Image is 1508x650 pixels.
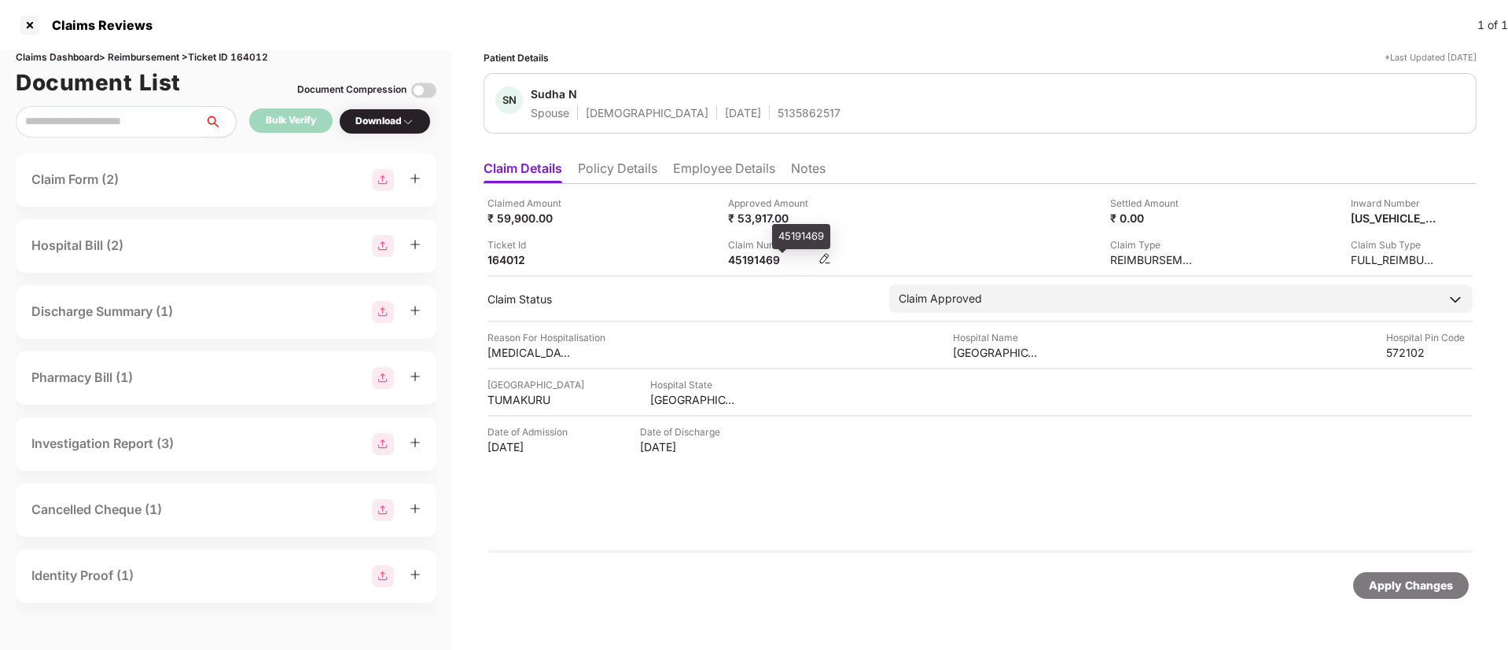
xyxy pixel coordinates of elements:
[1110,211,1197,226] div: ₹ 0.00
[650,377,737,392] div: Hospital State
[31,368,133,387] div: Pharmacy Bill (1)
[1447,292,1463,307] img: downArrowIcon
[487,252,574,267] div: 164012
[31,236,123,255] div: Hospital Bill (2)
[1351,252,1437,267] div: FULL_REIMBURSEMENT
[487,196,574,211] div: Claimed Amount
[578,160,657,183] li: Policy Details
[728,211,815,226] div: ₹ 53,917.00
[31,170,119,189] div: Claim Form (2)
[204,106,237,138] button: search
[1351,237,1437,252] div: Claim Sub Type
[487,211,574,226] div: ₹ 59,900.00
[410,305,421,316] span: plus
[899,290,982,307] div: Claim Approved
[410,569,421,580] span: plus
[402,116,414,128] img: svg+xml;base64,PHN2ZyBpZD0iRHJvcGRvd24tMzJ4MzIiIHhtbG5zPSJodHRwOi8vd3d3LnczLm9yZy8yMDAwL3N2ZyIgd2...
[372,169,394,191] img: svg+xml;base64,PHN2ZyBpZD0iR3JvdXBfMjg4MTMiIGRhdGEtbmFtZT0iR3JvdXAgMjg4MTMiIHhtbG5zPSJodHRwOi8vd3...
[487,439,574,454] div: [DATE]
[484,50,549,65] div: Patient Details
[778,105,840,120] div: 5135862517
[487,424,574,439] div: Date of Admission
[31,434,174,454] div: Investigation Report (3)
[487,292,874,307] div: Claim Status
[487,237,574,252] div: Ticket Id
[487,377,584,392] div: [GEOGRAPHIC_DATA]
[728,237,831,252] div: Claim Number
[1386,330,1473,345] div: Hospital Pin Code
[372,433,394,455] img: svg+xml;base64,PHN2ZyBpZD0iR3JvdXBfMjg4MTMiIGRhdGEtbmFtZT0iR3JvdXAgMjg4MTMiIHhtbG5zPSJodHRwOi8vd3...
[31,500,162,520] div: Cancelled Cheque (1)
[31,566,134,586] div: Identity Proof (1)
[487,345,574,360] div: [MEDICAL_DATA]
[1369,577,1453,594] div: Apply Changes
[297,83,406,97] div: Document Compression
[1110,252,1197,267] div: REIMBURSEMENT
[410,173,421,184] span: plus
[42,17,153,33] div: Claims Reviews
[372,565,394,587] img: svg+xml;base64,PHN2ZyBpZD0iR3JvdXBfMjg4MTMiIGRhdGEtbmFtZT0iR3JvdXAgMjg4MTMiIHhtbG5zPSJodHRwOi8vd3...
[487,392,574,407] div: TUMAKURU
[531,86,577,101] div: Sudha N
[1477,17,1508,34] div: 1 of 1
[487,330,605,345] div: Reason For Hospitalisation
[1110,237,1197,252] div: Claim Type
[531,105,569,120] div: Spouse
[410,371,421,382] span: plus
[495,86,523,114] div: SN
[16,50,436,65] div: Claims Dashboard > Reimbursement > Ticket ID 164012
[372,499,394,521] img: svg+xml;base64,PHN2ZyBpZD0iR3JvdXBfMjg4MTMiIGRhdGEtbmFtZT0iR3JvdXAgMjg4MTMiIHhtbG5zPSJodHRwOi8vd3...
[953,330,1039,345] div: Hospital Name
[725,105,761,120] div: [DATE]
[791,160,826,183] li: Notes
[640,439,726,454] div: [DATE]
[953,345,1039,360] div: [GEOGRAPHIC_DATA]
[640,424,726,439] div: Date of Discharge
[410,239,421,250] span: plus
[410,503,421,514] span: plus
[1386,345,1473,360] div: 572102
[372,301,394,323] img: svg+xml;base64,PHN2ZyBpZD0iR3JvdXBfMjg4MTMiIGRhdGEtbmFtZT0iR3JvdXAgMjg4MTMiIHhtbG5zPSJodHRwOi8vd3...
[772,224,830,249] div: 45191469
[266,113,316,128] div: Bulk Verify
[728,196,815,211] div: Approved Amount
[372,235,394,257] img: svg+xml;base64,PHN2ZyBpZD0iR3JvdXBfMjg4MTMiIGRhdGEtbmFtZT0iR3JvdXAgMjg4MTMiIHhtbG5zPSJodHRwOi8vd3...
[1110,196,1197,211] div: Settled Amount
[484,160,562,183] li: Claim Details
[411,78,436,103] img: svg+xml;base64,PHN2ZyBpZD0iVG9nZ2xlLTMyeDMyIiB4bWxucz0iaHR0cDovL3d3dy53My5vcmcvMjAwMC9zdmciIHdpZH...
[586,105,708,120] div: [DEMOGRAPHIC_DATA]
[31,302,173,321] div: Discharge Summary (1)
[16,65,181,100] h1: Document List
[1351,196,1437,211] div: Inward Number
[355,114,414,129] div: Download
[673,160,775,183] li: Employee Details
[1385,50,1477,65] div: *Last Updated [DATE]
[818,252,831,265] img: svg+xml;base64,PHN2ZyBpZD0iRWRpdC0zMngzMiIgeG1sbnM9Imh0dHA6Ly93d3cudzMub3JnLzIwMDAvc3ZnIiB3aWR0aD...
[728,252,815,267] div: 45191469
[650,392,737,407] div: [GEOGRAPHIC_DATA]
[410,437,421,448] span: plus
[204,116,236,128] span: search
[1351,211,1437,226] div: [US_VEHICLE_IDENTIFICATION_NUMBER]
[372,367,394,389] img: svg+xml;base64,PHN2ZyBpZD0iR3JvdXBfMjg4MTMiIGRhdGEtbmFtZT0iR3JvdXAgMjg4MTMiIHhtbG5zPSJodHRwOi8vd3...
